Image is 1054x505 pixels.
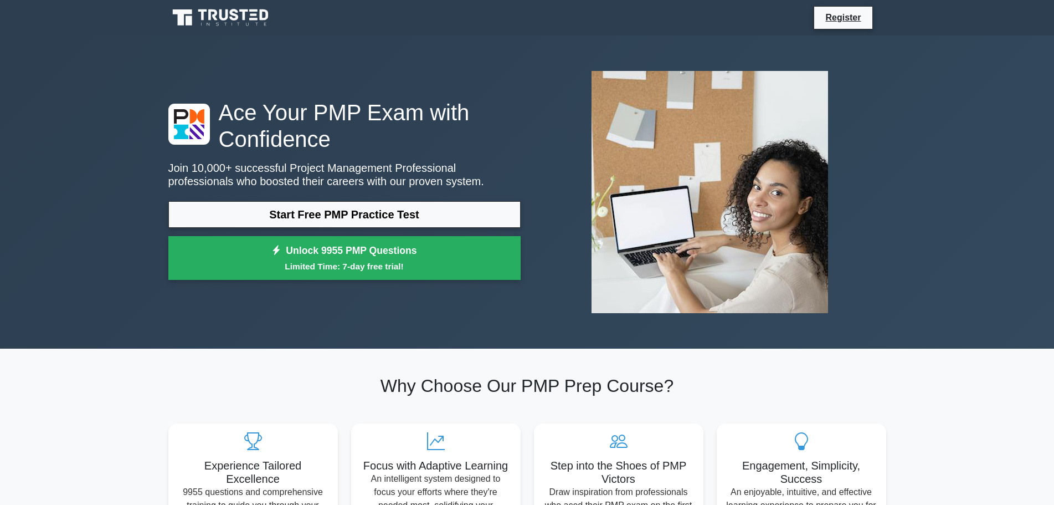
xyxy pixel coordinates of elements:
small: Limited Time: 7-day free trial! [182,260,507,273]
a: Start Free PMP Practice Test [168,201,521,228]
h5: Step into the Shoes of PMP Victors [543,459,695,486]
h1: Ace Your PMP Exam with Confidence [168,99,521,152]
a: Unlock 9955 PMP QuestionsLimited Time: 7-day free trial! [168,236,521,280]
a: Register [819,11,867,24]
h2: Why Choose Our PMP Prep Course? [168,375,886,396]
h5: Engagement, Simplicity, Success [726,459,877,486]
h5: Focus with Adaptive Learning [360,459,512,472]
h5: Experience Tailored Excellence [177,459,329,486]
p: Join 10,000+ successful Project Management Professional professionals who boosted their careers w... [168,161,521,188]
